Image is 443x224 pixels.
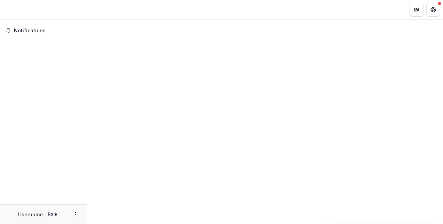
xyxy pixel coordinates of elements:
[18,211,43,218] p: Username
[3,25,84,36] button: Notifications
[426,3,440,17] button: Get Help
[71,210,80,218] button: More
[410,3,423,17] button: Partners
[46,211,59,217] p: Role
[14,28,81,34] span: Notifications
